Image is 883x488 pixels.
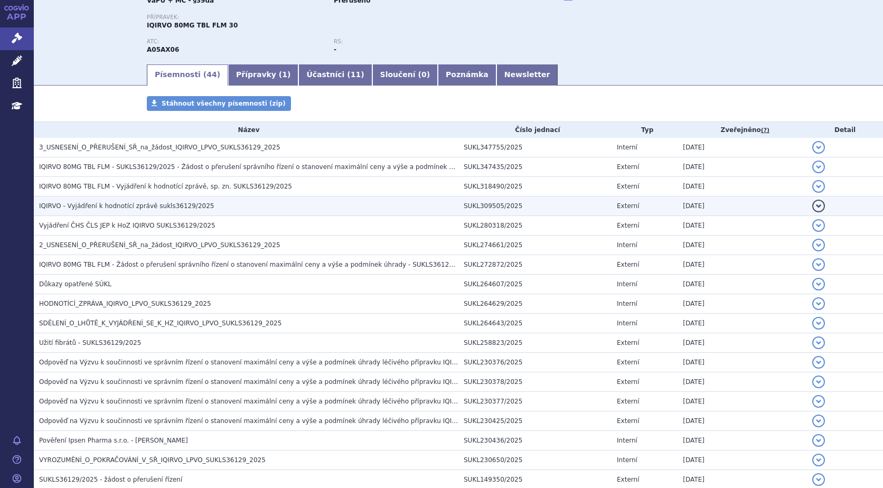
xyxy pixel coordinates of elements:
[458,294,612,314] td: SUKL264629/2025
[39,202,214,210] span: IQIRVO - Vyjádření k hodnotící zprávě sukls36129/2025
[458,255,612,275] td: SUKL272872/2025
[678,451,807,470] td: [DATE]
[458,138,612,157] td: SUKL347755/2025
[617,183,639,190] span: Externí
[617,222,639,229] span: Externí
[39,320,281,327] span: SDĚLENÍ_O_LHŮTĚ_K_VYJÁDŘENÍ_SE_K_HZ_IQIRVO_LPVO_SUKLS36129_2025
[812,278,825,290] button: detail
[39,144,280,151] span: 3_USNESENÍ_O_PŘERUŠENÍ_SŘ_na_žádost_IQIRVO_LPVO_SUKLS36129_2025
[496,64,558,86] a: Newsletter
[147,22,238,29] span: IQIRVO 80MG TBL FLM 30
[812,239,825,251] button: detail
[39,378,530,386] span: Odpověď na Výzvu k součinnosti ve správním řízení o stanovení maximální ceny a výše a podmínek úh...
[678,216,807,236] td: [DATE]
[39,183,292,190] span: IQIRVO 80MG TBL FLM - Vyjádření k hodnotící zprávě, sp. zn. SUKLS36129/2025
[334,39,510,45] p: RS:
[39,476,182,483] span: SUKLS36129/2025 - žádost o přerušení řízení
[812,219,825,232] button: detail
[678,236,807,255] td: [DATE]
[39,163,472,171] span: IQIRVO 80MG TBL FLM - SUKLS36129/2025 - Žádost o přerušení správního řízení o stanovení maximální...
[162,100,286,107] span: Stáhnout všechny písemnosti (zip)
[617,378,639,386] span: Externí
[421,70,427,79] span: 0
[678,353,807,372] td: [DATE]
[678,372,807,392] td: [DATE]
[458,392,612,411] td: SUKL230377/2025
[678,196,807,216] td: [DATE]
[282,70,287,79] span: 1
[678,157,807,177] td: [DATE]
[617,241,637,249] span: Interní
[617,456,637,464] span: Interní
[39,222,215,229] span: Vyjádření ČHS ČLS JEP k HoZ IQIRVO SUKLS36129/2025
[617,300,637,307] span: Interní
[147,96,291,111] a: Stáhnout všechny písemnosti (zip)
[228,64,298,86] a: Přípravky (1)
[147,14,521,21] p: Přípravek:
[812,317,825,330] button: detail
[147,64,228,86] a: Písemnosti (44)
[39,398,530,405] span: Odpověď na Výzvu k součinnosti ve správním řízení o stanovení maximální ceny a výše a podmínek úh...
[678,314,807,333] td: [DATE]
[812,356,825,369] button: detail
[39,339,141,346] span: Užití fibrátů - SUKLS36129/2025
[458,122,612,138] th: Číslo jednací
[147,39,323,45] p: ATC:
[812,161,825,173] button: detail
[812,434,825,447] button: detail
[812,336,825,349] button: detail
[617,437,637,444] span: Interní
[617,320,637,327] span: Interní
[458,177,612,196] td: SUKL318490/2025
[807,122,883,138] th: Detail
[39,417,606,425] span: Odpověď na Výzvu k součinnosti ve správním řízení o stanovení maximální ceny a výše a podmínek úh...
[812,473,825,486] button: detail
[39,241,280,249] span: 2_USNESENÍ_O_PŘERUŠENÍ_SŘ_na_žádost_IQIRVO_LPVO_SUKLS36129_2025
[678,333,807,353] td: [DATE]
[147,46,179,53] strong: ELAFIBRANOR
[458,333,612,353] td: SUKL258823/2025
[678,138,807,157] td: [DATE]
[678,431,807,451] td: [DATE]
[617,163,639,171] span: Externí
[617,202,639,210] span: Externí
[617,398,639,405] span: Externí
[458,431,612,451] td: SUKL230436/2025
[206,70,217,79] span: 44
[678,177,807,196] td: [DATE]
[812,454,825,466] button: detail
[34,122,458,138] th: Název
[298,64,372,86] a: Účastníci (11)
[812,415,825,427] button: detail
[39,261,472,268] span: IQIRVO 80MG TBL FLM - Žádost o přerušení správního řízení o stanovení maximální ceny a výše a pod...
[458,157,612,177] td: SUKL347435/2025
[617,144,637,151] span: Interní
[812,141,825,154] button: detail
[812,258,825,271] button: detail
[39,456,266,464] span: VYROZUMĚNÍ_O_POKRAČOVÁNÍ_V_SŘ_IQIRVO_LPVO_SUKLS36129_2025
[39,437,188,444] span: Pověření Ipsen Pharma s.r.o. - Jan Strnad
[617,280,637,288] span: Interní
[458,216,612,236] td: SUKL280318/2025
[678,392,807,411] td: [DATE]
[617,417,639,425] span: Externí
[812,200,825,212] button: detail
[812,395,825,408] button: detail
[458,275,612,294] td: SUKL264607/2025
[458,451,612,470] td: SUKL230650/2025
[761,127,769,134] abbr: (?)
[617,339,639,346] span: Externí
[617,476,639,483] span: Externí
[678,122,807,138] th: Zveřejněno
[39,359,530,366] span: Odpověď na Výzvu k součinnosti ve správním řízení o stanovení maximální ceny a výše a podmínek úh...
[458,411,612,431] td: SUKL230425/2025
[458,236,612,255] td: SUKL274661/2025
[812,180,825,193] button: detail
[812,297,825,310] button: detail
[617,261,639,268] span: Externí
[458,353,612,372] td: SUKL230376/2025
[812,376,825,388] button: detail
[458,314,612,333] td: SUKL264643/2025
[334,46,336,53] strong: -
[458,372,612,392] td: SUKL230378/2025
